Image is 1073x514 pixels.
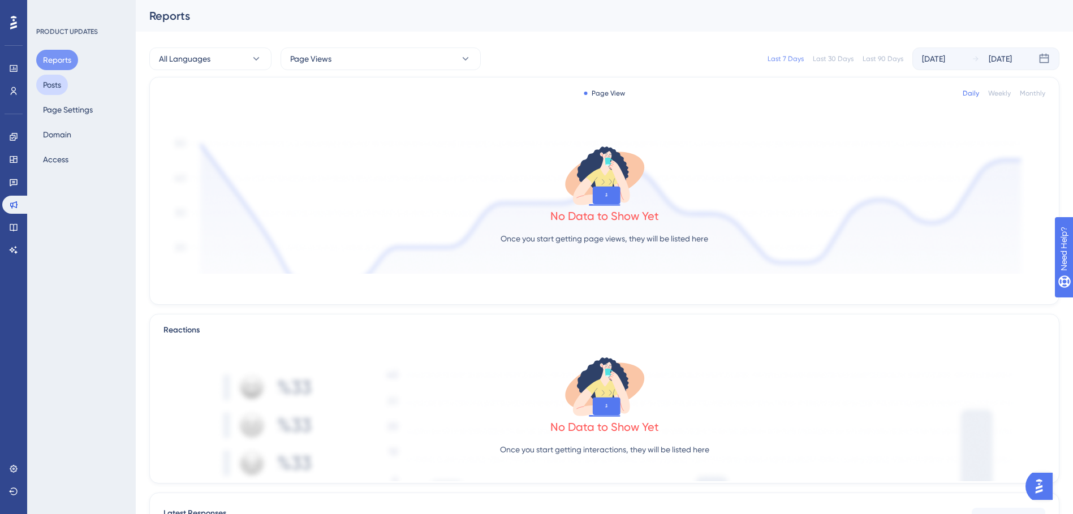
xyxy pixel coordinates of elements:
div: [DATE] [989,52,1012,66]
span: All Languages [159,52,210,66]
span: Need Help? [27,3,71,16]
div: Reactions [163,323,1045,337]
div: Last 90 Days [863,54,903,63]
div: PRODUCT UPDATES [36,27,98,36]
button: Access [36,149,75,170]
iframe: UserGuiding AI Assistant Launcher [1025,469,1059,503]
div: [DATE] [922,52,945,66]
button: Page Settings [36,100,100,120]
div: Monthly [1020,89,1045,98]
div: Daily [963,89,979,98]
div: Reports [149,8,1031,24]
div: Weekly [988,89,1011,98]
button: Page Views [281,47,481,70]
div: No Data to Show Yet [550,208,659,224]
button: Posts [36,75,68,95]
div: No Data to Show Yet [550,419,659,435]
p: Once you start getting page views, they will be listed here [501,232,708,245]
div: Page View [584,89,625,98]
p: Once you start getting interactions, they will be listed here [500,443,709,456]
button: All Languages [149,47,272,70]
button: Reports [36,50,78,70]
div: Last 7 Days [768,54,804,63]
span: Page Views [290,52,331,66]
div: Last 30 Days [813,54,854,63]
button: Domain [36,124,78,145]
